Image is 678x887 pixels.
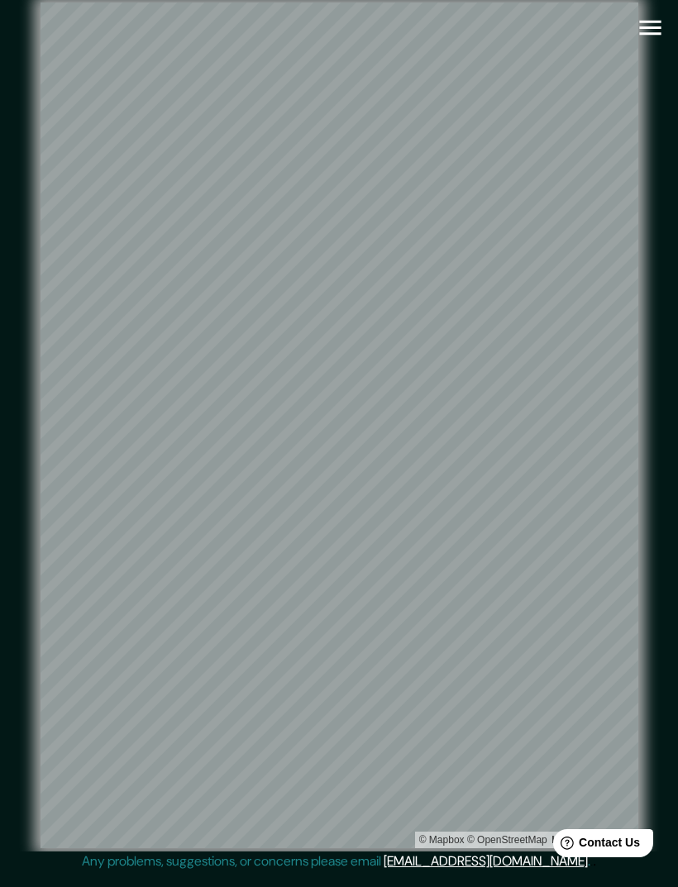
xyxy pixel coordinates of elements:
[467,834,547,846] a: OpenStreetMap
[384,852,588,870] a: [EMAIL_ADDRESS][DOMAIN_NAME]
[41,2,638,848] canvas: Map
[419,834,465,846] a: Mapbox
[82,851,590,871] p: Any problems, suggestions, or concerns please email .
[531,823,660,869] iframe: Help widget launcher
